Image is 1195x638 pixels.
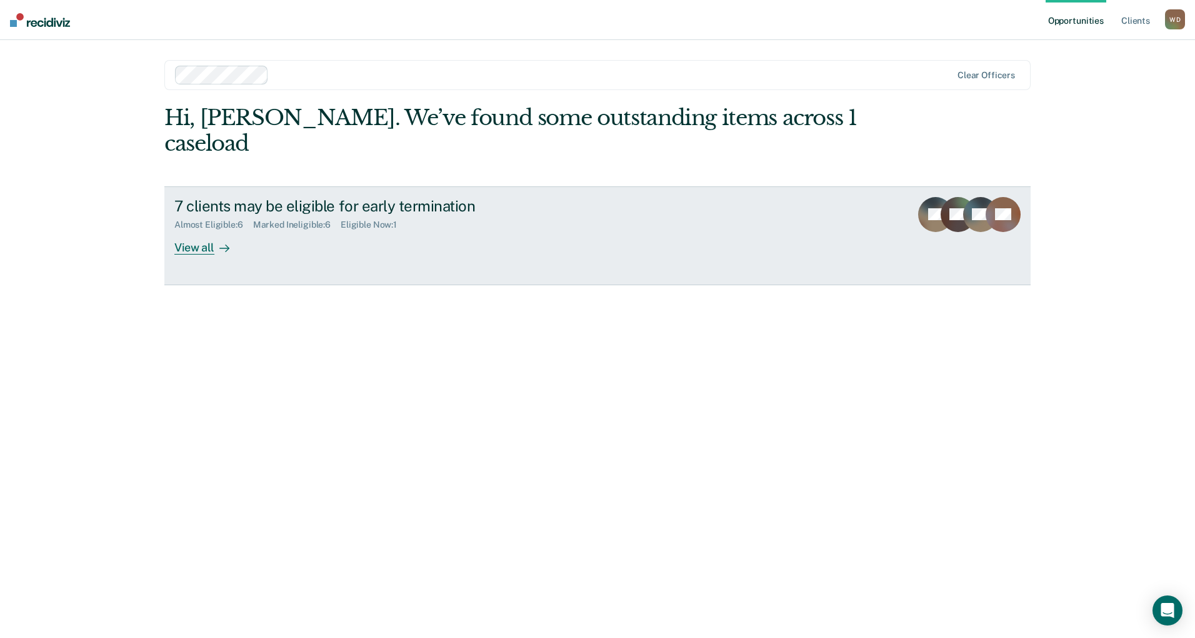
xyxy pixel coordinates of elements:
[174,197,613,215] div: 7 clients may be eligible for early termination
[1152,595,1182,625] div: Open Intercom Messenger
[341,220,407,230] div: Eligible Now : 1
[253,220,341,230] div: Marked Ineligible : 6
[1165,9,1185,29] button: WD
[164,186,1031,285] a: 7 clients may be eligible for early terminationAlmost Eligible:6Marked Ineligible:6Eligible Now:1...
[10,13,70,27] img: Recidiviz
[174,220,253,230] div: Almost Eligible : 6
[174,230,244,255] div: View all
[164,105,857,156] div: Hi, [PERSON_NAME]. We’ve found some outstanding items across 1 caseload
[957,70,1015,81] div: Clear officers
[1165,9,1185,29] div: W D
